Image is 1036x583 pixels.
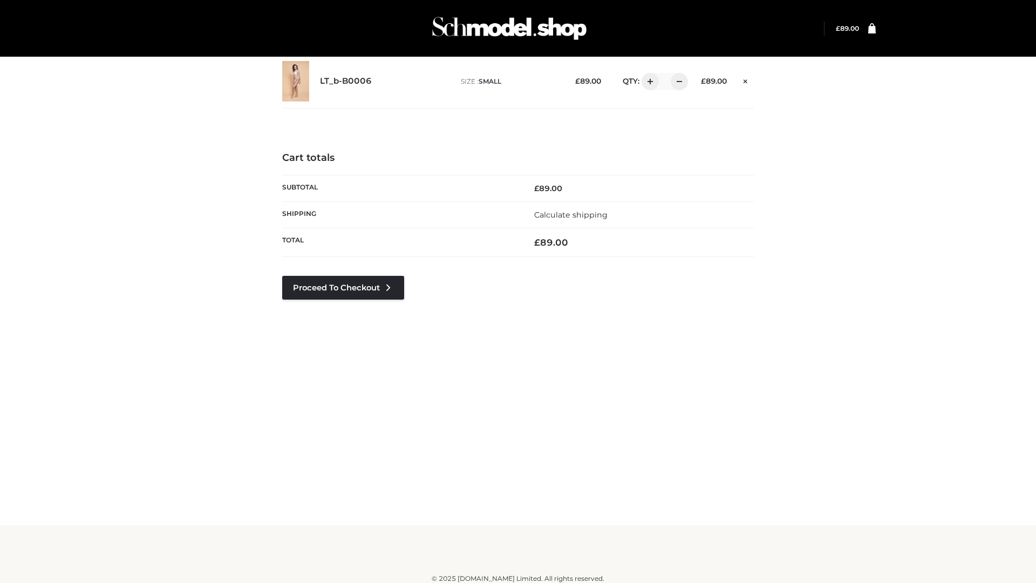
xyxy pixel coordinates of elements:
h4: Cart totals [282,152,754,164]
span: £ [534,237,540,248]
th: Subtotal [282,175,518,201]
span: £ [701,77,706,85]
span: SMALL [479,77,501,85]
a: £89.00 [836,24,859,32]
th: Shipping [282,201,518,228]
bdi: 89.00 [836,24,859,32]
a: LT_b-B0006 [320,76,372,86]
a: Remove this item [738,73,754,87]
p: size : [461,77,558,86]
span: £ [836,24,840,32]
bdi: 89.00 [534,184,562,193]
bdi: 89.00 [534,237,568,248]
div: QTY: [612,73,684,90]
span: £ [575,77,580,85]
bdi: 89.00 [575,77,601,85]
bdi: 89.00 [701,77,727,85]
a: Proceed to Checkout [282,276,404,300]
a: Calculate shipping [534,210,608,220]
img: Schmodel Admin 964 [428,7,590,50]
span: £ [534,184,539,193]
th: Total [282,228,518,257]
